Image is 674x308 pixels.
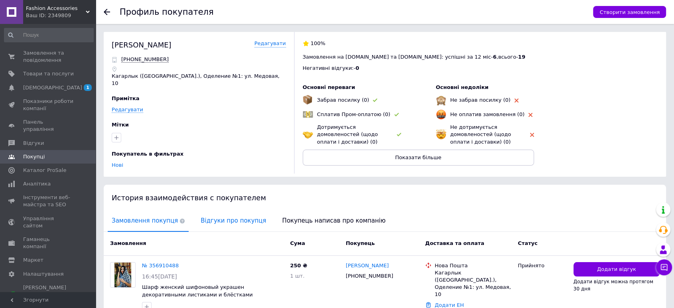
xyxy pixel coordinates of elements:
span: Товари та послуги [23,70,74,77]
img: emoji [303,109,313,120]
img: rating-tag-type [373,99,377,102]
img: emoji [436,95,446,105]
button: Чат з покупцем [656,259,672,275]
span: Негативні відгуки: - [303,65,356,71]
span: Управління сайтом [23,215,74,229]
button: Створити замовлення [593,6,666,18]
img: rating-tag-type [394,113,399,116]
span: Відгуки про покупця [197,211,270,231]
div: [PHONE_NUMBER] [344,271,395,281]
div: Повернутися назад [104,9,110,15]
div: Нова Пошта [435,262,511,269]
span: Створити замовлення [599,9,660,15]
div: Прийнято [518,262,567,269]
span: Дотримується домовленостей (щодо оплати і доставки) (0) [317,124,378,144]
span: 250 ₴ [290,263,307,269]
span: Інструменти веб-майстра та SEO [23,194,74,208]
span: Налаштування [23,270,64,278]
span: История взаимодействия с покупателем [112,193,266,202]
span: Покупець написав про компанію [278,211,390,231]
span: Основні переваги [303,84,355,90]
a: Шарф женский шифоновый украшен декоративными листиками и блёстками Блакитний [142,284,253,305]
span: Покупці [23,153,45,160]
span: 19 [518,54,525,60]
div: Покупатель в фильтрах [112,150,284,158]
span: Замовлення покупця [108,211,189,231]
img: emoji [303,129,313,140]
span: 6 [493,54,497,60]
img: emoji [303,95,312,105]
a: Фото товару [110,262,136,288]
a: № 356910488 [142,263,179,269]
span: Додати відгук можна протягом 30 дня [573,279,653,292]
a: Редагувати [112,107,143,113]
span: Не оплатив замовлення (0) [450,111,524,117]
img: emoji [436,109,446,120]
span: Статус [518,240,538,246]
span: Мітки [112,122,129,128]
span: Замовлення та повідомлення [23,49,74,64]
button: Додати відгук [573,262,660,277]
span: Відправити SMS [121,56,169,63]
span: Fashion Accessories [26,5,86,12]
span: Доставка та оплата [425,240,484,246]
a: Нові [112,162,123,168]
img: rating-tag-type [530,133,534,137]
span: Не забрав посилку (0) [450,97,510,103]
span: 1 шт. [290,273,304,279]
span: Показати більше [395,154,441,160]
span: Забрав посилку (0) [317,97,369,103]
span: Каталог ProSale [23,167,66,174]
div: Кагарлык ([GEOGRAPHIC_DATA].), Оделение №1: ул. Медовая, 10 [435,269,511,298]
span: Примітка [112,95,140,101]
input: Пошук [4,28,94,42]
span: [DEMOGRAPHIC_DATA] [23,84,82,91]
span: Покупець [346,240,375,246]
span: 16:45[DATE] [142,273,177,280]
div: [PERSON_NAME] [112,40,171,50]
span: Гаманець компанії [23,236,74,250]
h1: Профиль покупателя [120,7,214,17]
img: emoji [436,129,446,140]
img: rating-tag-type [514,99,518,103]
span: Основні недоліки [436,84,489,90]
span: Маркет [23,257,43,264]
button: Показати більше [303,150,534,166]
img: Фото товару [114,263,131,287]
span: Не дотримується домовленостей (щодо оплати і доставки) (0) [450,124,511,144]
a: [PERSON_NAME] [346,262,389,270]
span: Відгуки [23,140,44,147]
img: rating-tag-type [397,133,401,136]
span: Сплатив Пром-оплатою (0) [317,111,390,117]
img: rating-tag-type [528,113,532,117]
span: Замовлення на [DOMAIN_NAME] та [DOMAIN_NAME]: успішні за 12 міс - , всього - [303,54,525,60]
span: Cума [290,240,305,246]
div: Ваш ID: 2349809 [26,12,96,19]
span: 100% [311,40,325,46]
span: [PERSON_NAME] та рахунки [23,284,74,306]
span: 0 [355,65,359,71]
span: Аналітика [23,180,51,188]
span: 1 [84,84,92,91]
a: Додати ЕН [435,302,464,308]
p: Кагарлык ([GEOGRAPHIC_DATA].), Оделение №1: ул. Медовая, 10 [112,73,286,87]
span: Додати відгук [597,266,636,273]
span: Панель управління [23,118,74,133]
span: Замовлення [110,240,146,246]
span: Показники роботи компанії [23,98,74,112]
a: Редагувати [254,40,286,47]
